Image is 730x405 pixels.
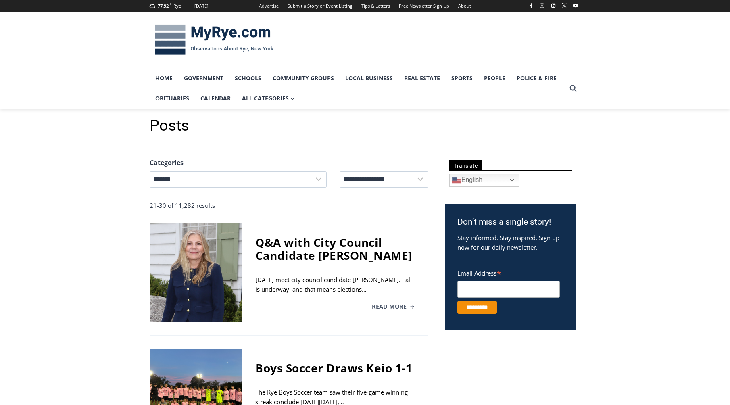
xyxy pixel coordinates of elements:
[457,216,564,229] h3: Don’t miss a single story!
[478,68,511,88] a: People
[150,117,580,135] h1: Posts
[150,68,178,88] a: Home
[566,81,580,96] button: View Search Form
[340,68,398,88] a: Local Business
[457,233,564,252] p: Stay informed. Stay inspired. Sign up now for our daily newsletter.
[150,19,279,61] img: MyRye.com
[537,1,547,10] a: Instagram
[255,275,415,294] div: [DATE] meet city council candidate [PERSON_NAME]. Fall is underway, and that means elections…
[178,68,229,88] a: Government
[267,68,340,88] a: Community Groups
[194,2,209,10] div: [DATE]
[150,158,184,168] legend: Categories
[549,1,558,10] a: Linkedin
[372,304,407,309] span: Read More
[150,68,566,109] nav: Primary Navigation
[446,68,478,88] a: Sports
[511,68,562,88] a: Police & Fire
[452,175,461,185] img: en
[150,88,195,109] a: Obituaries
[398,68,446,88] a: Real Estate
[173,2,181,10] div: Rye
[150,200,282,210] div: 21-30 of 11,282 results
[229,68,267,88] a: Schools
[372,304,415,309] a: Read More
[559,1,569,10] a: X
[449,160,482,171] span: Translate
[449,174,519,187] a: English
[255,361,415,374] div: Boys Soccer Draws Keio 1-1
[195,88,236,109] a: Calendar
[571,1,580,10] a: YouTube
[170,2,171,6] span: F
[255,236,415,262] div: Q&A with City Council Candidate [PERSON_NAME]
[242,94,294,103] span: All Categories
[526,1,536,10] a: Facebook
[236,88,300,109] a: All Categories
[158,3,169,9] span: 77.92
[457,265,560,280] label: Email Address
